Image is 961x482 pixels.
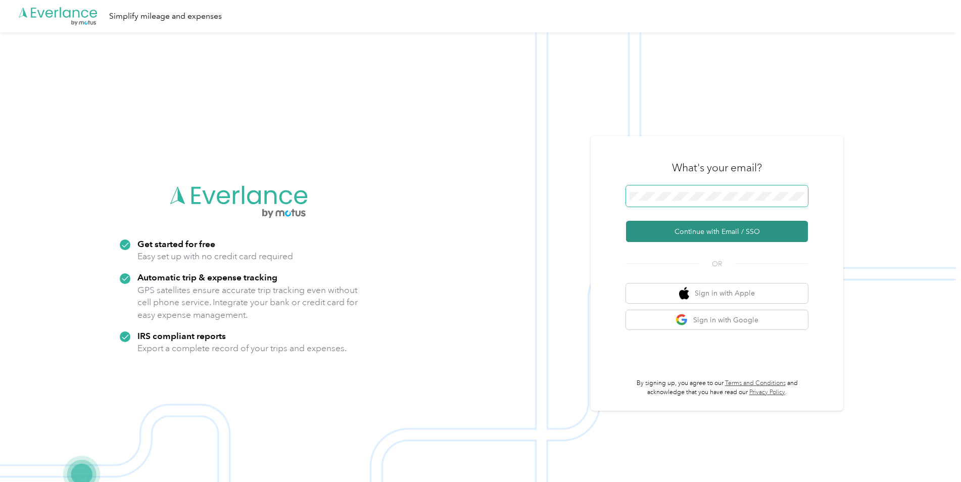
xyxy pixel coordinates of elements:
[137,284,358,321] p: GPS satellites ensure accurate trip tracking even without cell phone service. Integrate your bank...
[626,379,808,397] p: By signing up, you agree to our and acknowledge that you have read our .
[679,287,689,300] img: apple logo
[109,10,222,23] div: Simplify mileage and expenses
[626,221,808,242] button: Continue with Email / SSO
[137,250,293,263] p: Easy set up with no credit card required
[626,310,808,330] button: google logoSign in with Google
[676,314,688,326] img: google logo
[626,283,808,303] button: apple logoSign in with Apple
[699,259,735,269] span: OR
[672,161,762,175] h3: What's your email?
[749,389,785,396] a: Privacy Policy
[137,330,226,341] strong: IRS compliant reports
[137,342,347,355] p: Export a complete record of your trips and expenses.
[725,379,786,387] a: Terms and Conditions
[137,272,277,282] strong: Automatic trip & expense tracking
[137,238,215,249] strong: Get started for free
